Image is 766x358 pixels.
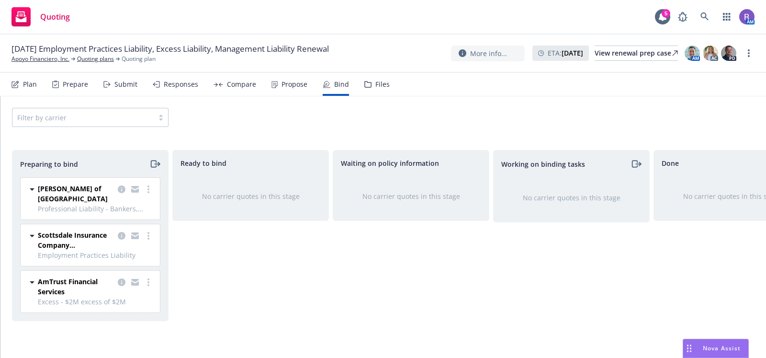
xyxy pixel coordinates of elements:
span: Scottsdale Insurance Company (Nationwide) [38,230,114,250]
a: moveRight [630,158,642,170]
span: More info... [470,48,507,58]
strong: [DATE] [562,48,583,58]
span: Nova Assist [703,344,741,352]
a: Report a Bug [673,7,692,26]
span: Done [662,158,679,168]
a: Quoting plans [77,55,114,63]
span: Quoting plan [122,55,156,63]
span: Preparing to bind [20,159,78,169]
img: photo [739,9,755,24]
span: ETA : [548,48,583,58]
span: Waiting on policy information [341,158,439,168]
span: Excess - $2M excess of $2M [38,297,154,307]
div: Drag to move [683,339,695,358]
div: Compare [227,81,256,88]
span: Ready to bind [180,158,226,168]
a: copy logging email [116,277,127,288]
div: Submit [114,81,137,88]
div: Bind [334,81,349,88]
div: Plan [23,81,37,88]
img: photo [721,46,736,61]
a: copy logging email [116,230,127,242]
a: Switch app [717,7,736,26]
span: [PERSON_NAME] of [GEOGRAPHIC_DATA] [38,184,114,204]
a: more [743,47,755,59]
span: Quoting [40,13,70,21]
span: [DATE] Employment Practices Liability, Excess Liability, Management Liability Renewal [11,43,329,55]
img: photo [703,46,718,61]
span: Working on binding tasks [501,159,585,169]
a: moveRight [149,158,160,170]
div: Prepare [63,81,88,88]
a: more [143,230,154,242]
div: No carrier quotes in this stage [349,191,473,201]
div: View renewal prep case [595,46,678,60]
a: copy logging email [129,277,141,288]
span: Employment Practices Liability [38,250,154,260]
a: View renewal prep case [595,46,678,61]
div: No carrier quotes in this stage [188,191,313,201]
a: Apoyo Financiero, Inc. [11,55,69,63]
div: Files [375,81,390,88]
span: AmTrust Financial Services [38,277,114,297]
a: copy logging email [129,230,141,242]
a: Quoting [8,3,74,30]
img: photo [685,46,700,61]
a: more [143,277,154,288]
span: Professional Liability - Bankers, Directors and Officers [38,204,154,214]
div: Propose [282,81,307,88]
button: More info... [451,46,525,61]
a: copy logging email [129,184,141,195]
button: Nova Assist [683,339,749,358]
div: No carrier quotes in this stage [509,193,634,203]
a: Search [695,7,714,26]
a: copy logging email [116,184,127,195]
a: more [143,184,154,195]
div: Responses [164,81,198,88]
div: 5 [662,9,670,17]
